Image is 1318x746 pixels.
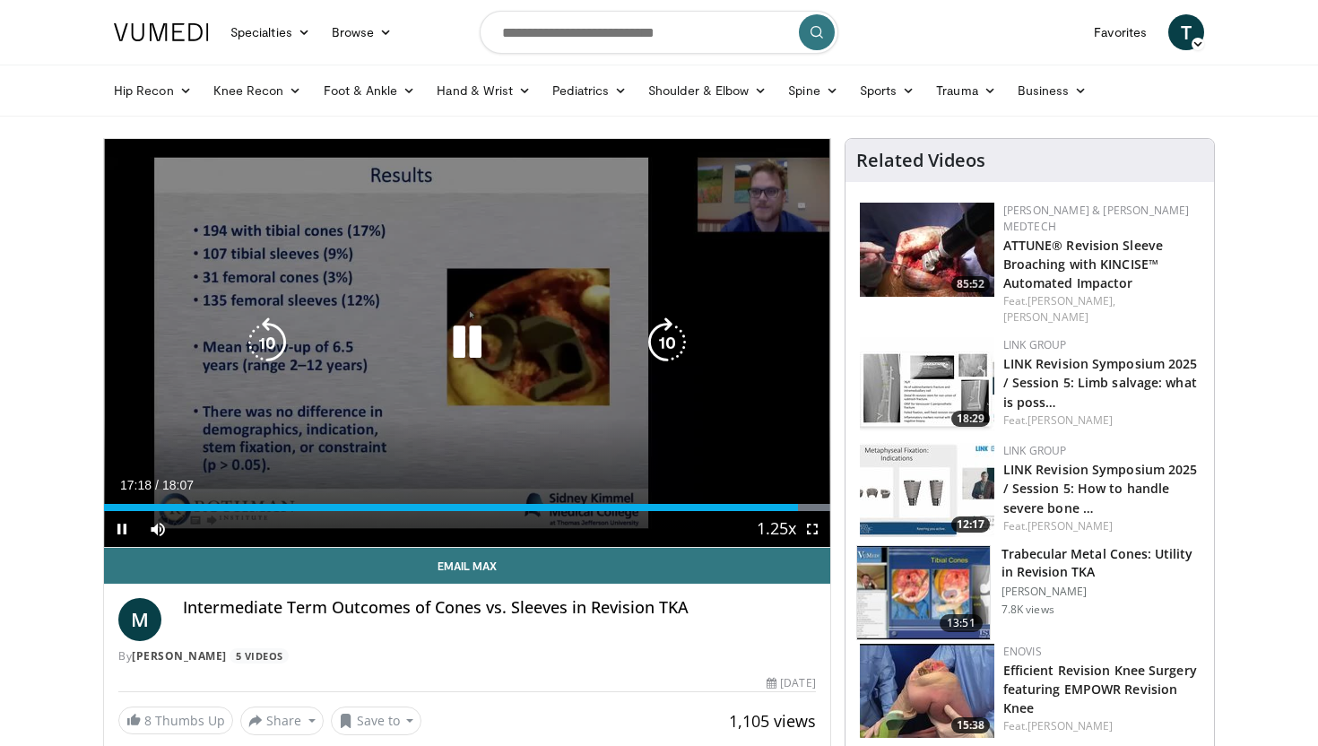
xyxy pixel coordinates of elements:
[144,712,152,729] span: 8
[1028,412,1113,428] a: [PERSON_NAME]
[1003,309,1088,325] a: [PERSON_NAME]
[162,478,194,492] span: 18:07
[1003,337,1067,352] a: LINK Group
[1003,644,1042,659] a: Enovis
[1028,718,1113,733] a: [PERSON_NAME]
[860,443,994,537] a: 12:17
[140,511,176,547] button: Mute
[118,648,816,664] div: By
[104,511,140,547] button: Pause
[860,644,994,738] img: 2c6dc023-217a-48ee-ae3e-ea951bf834f3.150x105_q85_crop-smart_upscale.jpg
[767,675,815,691] div: [DATE]
[321,14,403,50] a: Browse
[1003,518,1200,534] div: Feat.
[1003,443,1067,458] a: LINK Group
[313,73,427,108] a: Foot & Ankle
[860,203,994,297] a: 85:52
[856,150,985,171] h4: Related Videos
[104,139,830,548] video-js: Video Player
[1028,293,1115,308] a: [PERSON_NAME],
[331,707,422,735] button: Save to
[230,648,289,664] a: 5 Videos
[951,411,990,427] span: 18:29
[183,598,816,618] h4: Intermediate Term Outcomes of Cones vs. Sleeves in Revision TKA
[729,710,816,732] span: 1,105 views
[777,73,848,108] a: Spine
[1003,662,1197,716] a: Efficient Revision Knee Surgery featuring EMPOWR Revision Knee
[1003,293,1200,325] div: Feat.
[1007,73,1098,108] a: Business
[925,73,1007,108] a: Trauma
[940,614,983,632] span: 13:51
[132,648,227,664] a: [PERSON_NAME]
[860,337,994,431] a: 18:29
[120,478,152,492] span: 17:18
[857,546,990,639] img: 286158_0001_1.png.150x105_q85_crop-smart_upscale.jpg
[794,511,830,547] button: Fullscreen
[951,717,990,733] span: 15:38
[1003,412,1200,429] div: Feat.
[104,548,830,584] a: Email Max
[114,23,209,41] img: VuMedi Logo
[951,516,990,533] span: 12:17
[1003,355,1198,410] a: LINK Revision Symposium 2025 / Session 5: Limb salvage: what is poss…
[155,478,159,492] span: /
[240,707,324,735] button: Share
[1028,518,1113,533] a: [PERSON_NAME]
[118,707,233,734] a: 8 Thumbs Up
[1002,545,1203,581] h3: Trabecular Metal Cones: Utility in Revision TKA
[860,203,994,297] img: a6cc4739-87cc-4358-abd9-235c6f460cb9.150x105_q85_crop-smart_upscale.jpg
[1003,718,1200,734] div: Feat.
[1083,14,1158,50] a: Favorites
[759,511,794,547] button: Playback Rate
[118,598,161,641] a: M
[1003,237,1163,291] a: ATTUNE® Revision Sleeve Broaching with KINCISE™ Automated Impactor
[203,73,313,108] a: Knee Recon
[1168,14,1204,50] a: T
[856,545,1203,640] a: 13:51 Trabecular Metal Cones: Utility in Revision TKA [PERSON_NAME] 7.8K views
[542,73,637,108] a: Pediatrics
[1003,203,1190,234] a: [PERSON_NAME] & [PERSON_NAME] MedTech
[1003,461,1198,516] a: LINK Revision Symposium 2025 / Session 5: How to handle severe bone …
[104,504,830,511] div: Progress Bar
[1002,585,1203,599] p: [PERSON_NAME]
[103,73,203,108] a: Hip Recon
[849,73,926,108] a: Sports
[860,644,994,738] a: 15:38
[860,337,994,431] img: cc288bf3-a1fa-4896-92c4-d329ac39a7f3.150x105_q85_crop-smart_upscale.jpg
[480,11,838,54] input: Search topics, interventions
[860,443,994,537] img: 463e9b81-8a9b-46df-ab8a-52de4decb3fe.150x105_q85_crop-smart_upscale.jpg
[1002,603,1054,617] p: 7.8K views
[426,73,542,108] a: Hand & Wrist
[220,14,321,50] a: Specialties
[951,276,990,292] span: 85:52
[637,73,777,108] a: Shoulder & Elbow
